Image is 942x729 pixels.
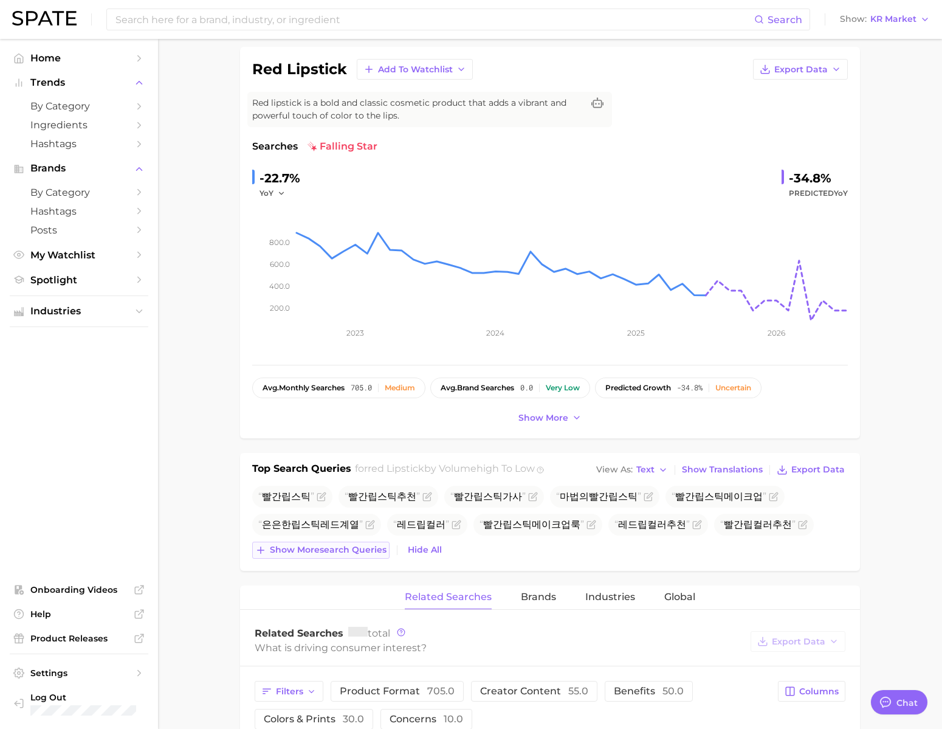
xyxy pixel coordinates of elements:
[30,609,128,620] span: Help
[317,492,326,502] button: Flag as miscategorized or irrelevant
[799,686,839,697] span: Columns
[791,465,845,475] span: Export Data
[768,328,785,337] tspan: 2026
[614,519,690,530] span: 레드립컬러추천
[260,186,286,201] button: YoY
[476,463,535,474] span: high to low
[252,139,298,154] span: Searches
[486,328,504,337] tspan: 2024
[789,168,848,188] div: -34.8%
[276,686,303,697] span: Filters
[585,592,635,603] span: Industries
[30,52,128,64] span: Home
[393,519,449,530] span: 레드립컬러
[444,713,463,725] span: 10.0
[518,413,568,423] span: Show more
[30,119,128,131] span: Ingredients
[252,542,390,559] button: Show moresearch queries
[405,592,492,603] span: Related Searches
[30,224,128,236] span: Posts
[10,271,148,289] a: Spotlight
[30,249,128,261] span: My Watchlist
[430,378,590,398] button: avg.brand searches0.0Very low
[258,519,363,530] span: 은은한립스틱레드계열
[751,631,845,652] button: Export Data
[30,77,128,88] span: Trends
[408,545,442,555] span: Hide All
[789,186,848,201] span: Predicted
[30,306,128,317] span: Industries
[10,605,148,623] a: Help
[662,685,684,697] span: 50.0
[427,685,455,697] span: 705.0
[255,627,343,639] span: Related Searches
[308,139,377,154] span: falling star
[720,519,796,530] span: 빨간립컬러추천
[772,637,825,647] span: Export Data
[778,681,845,702] button: Columns
[30,138,128,150] span: Hashtags
[365,520,375,530] button: Flag as miscategorized or irrelevant
[664,592,695,603] span: Global
[774,461,848,479] button: Export Data
[441,383,457,392] abbr: average
[12,11,77,26] img: SPATE
[114,9,754,30] input: Search here for a brand, industry, or ingredient
[405,542,445,558] button: Hide All
[255,681,323,702] button: Filters
[768,14,802,26] span: Search
[348,627,390,639] span: total
[679,461,766,478] button: Show Translations
[627,328,645,337] tspan: 2025
[753,59,848,80] button: Export Data
[343,713,364,725] span: 30.0
[345,491,420,502] span: 빨간립스틱추천
[10,581,148,599] a: Onboarding Videos
[441,384,514,392] span: brand searches
[595,378,762,398] button: predicted growth-34.8%Uncertain
[252,461,351,479] h1: Top Search Queries
[568,685,588,697] span: 55.0
[30,274,128,286] span: Spotlight
[682,465,763,475] span: Show Translations
[10,183,148,202] a: by Category
[368,463,424,474] span: red lipstick
[692,520,702,530] button: Flag as miscategorized or irrelevant
[10,159,148,178] button: Brands
[263,383,279,392] abbr: average
[390,713,463,725] span: concerns
[556,491,641,502] span: 마법의빨간립스틱
[30,668,128,679] span: Settings
[10,49,148,67] a: Home
[269,282,290,291] tspan: 400.0
[769,492,779,502] button: Flag as miscategorized or irrelevant
[385,384,415,392] div: Medium
[677,384,703,392] span: -34.8%
[252,62,347,77] h1: red lipstick
[10,116,148,134] a: Ingredients
[450,491,526,502] span: 빨간립스틱가사
[252,97,583,122] span: Red lipstick is a bold and classic cosmetic product that adds a vibrant and powerful touch of col...
[520,384,533,392] span: 0.0
[452,520,461,530] button: Flag as miscategorized or irrelevant
[252,378,425,398] button: avg.monthly searches705.0Medium
[528,492,538,502] button: Flag as miscategorized or irrelevant
[605,384,671,392] span: predicted growth
[30,163,128,174] span: Brands
[10,221,148,240] a: Posts
[837,12,933,27] button: ShowKR Market
[840,16,867,22] span: Show
[308,142,317,151] img: falling star
[255,640,744,656] div: What is driving consumer interest?
[10,74,148,92] button: Trends
[30,633,128,644] span: Product Releases
[546,384,580,392] div: Very low
[260,168,300,188] div: -22.7%
[798,520,808,530] button: Flag as miscategorized or irrelevant
[30,692,139,703] span: Log Out
[636,466,655,473] span: Text
[378,64,453,75] span: Add to Watchlist
[351,384,372,392] span: 705.0
[269,238,290,247] tspan: 800.0
[515,410,585,426] button: Show more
